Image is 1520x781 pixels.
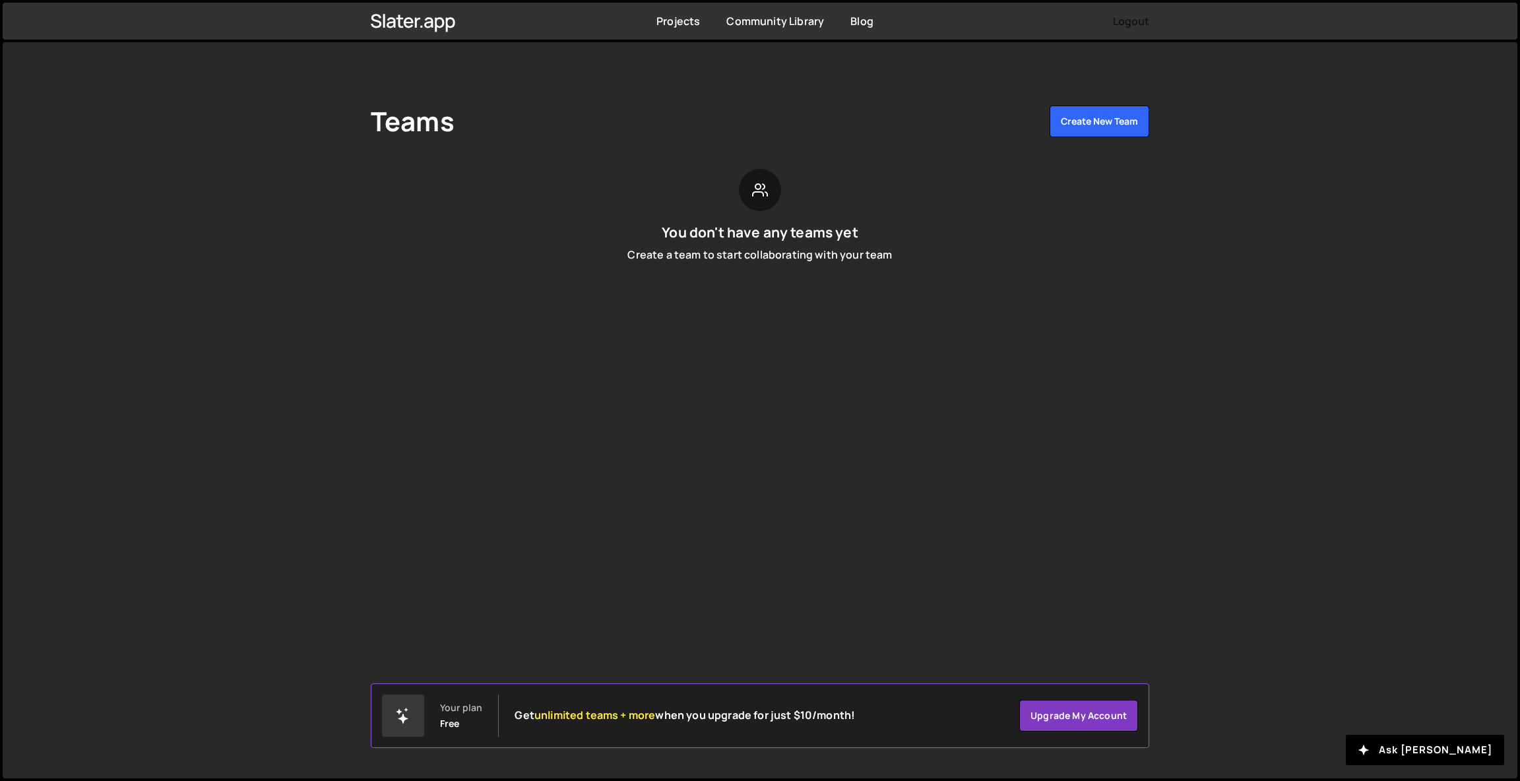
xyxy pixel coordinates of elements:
a: Blog [850,14,873,28]
span: unlimited teams + more [534,708,656,722]
button: Ask [PERSON_NAME] [1346,735,1504,765]
button: Create New Team [1050,106,1149,137]
h1: Teams [371,106,455,137]
button: Logout [1113,9,1149,33]
h2: You don't have any teams yet [662,224,858,241]
p: Create a team to start collaborating with your team [627,247,892,262]
div: Your plan [440,703,482,713]
div: Free [440,718,460,729]
a: Community Library [726,14,824,28]
h2: Get when you upgrade for just $10/month! [515,709,855,722]
a: Projects [656,14,700,28]
a: Upgrade my account [1019,700,1138,732]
